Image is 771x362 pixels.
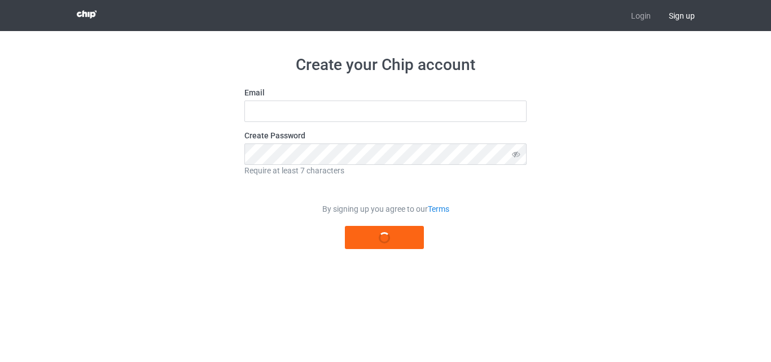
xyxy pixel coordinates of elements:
[244,87,527,98] label: Email
[244,130,527,141] label: Create Password
[244,203,527,215] div: By signing up you agree to our
[244,55,527,75] h1: Create your Chip account
[77,10,97,19] img: 3d383065fc803cdd16c62507c020ddf8.png
[428,204,449,213] a: Terms
[345,226,424,249] button: Register
[244,165,527,176] div: Require at least 7 characters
